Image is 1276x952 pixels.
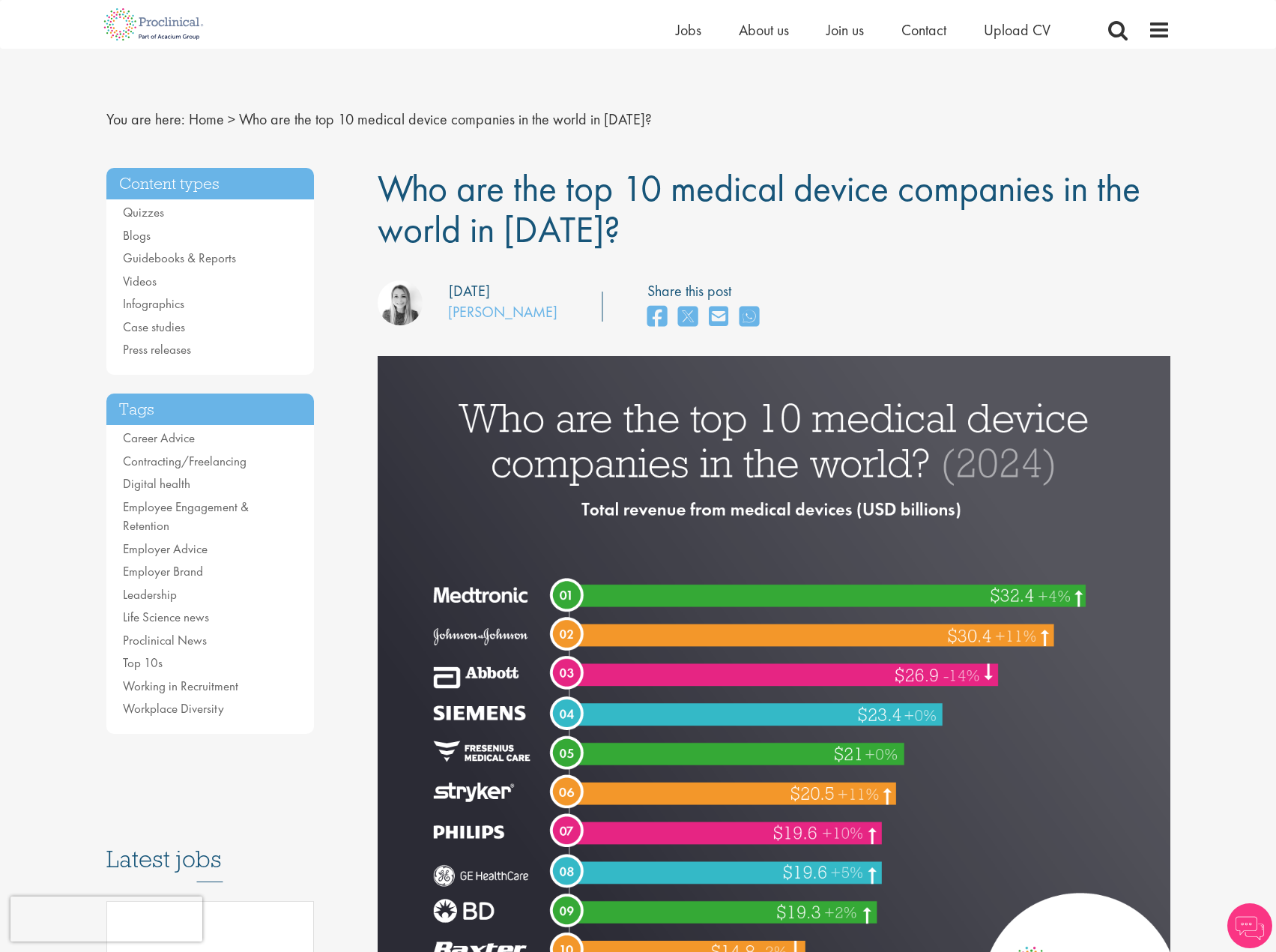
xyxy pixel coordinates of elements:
[1227,903,1272,948] img: Chatbot
[123,204,164,220] a: Quizzes
[123,654,163,671] a: Top 10s
[901,20,946,40] a: Contact
[647,280,766,302] label: Share this post
[123,273,157,289] a: Videos
[826,20,864,40] a: Join us
[678,301,698,334] a: share on twitter
[123,498,249,534] a: Employee Engagement & Retention
[449,280,490,302] div: [DATE]
[123,341,191,358] a: Press releases
[740,301,759,334] a: share on whats app
[106,168,315,200] h3: Content types
[123,453,247,469] a: Contracting/Freelancing
[709,301,728,334] a: share on email
[123,227,151,244] a: Blogs
[123,295,184,312] a: Infographics
[228,109,235,129] span: >
[123,475,190,492] a: Digital health
[378,280,423,325] img: Hannah Burke
[123,632,207,648] a: Proclinical News
[189,109,224,129] a: breadcrumb link
[239,109,652,129] span: Who are the top 10 medical device companies in the world in [DATE]?
[984,20,1050,40] a: Upload CV
[123,563,203,579] a: Employer Brand
[106,809,315,882] h3: Latest jobs
[647,301,667,334] a: share on facebook
[676,20,701,40] a: Jobs
[378,164,1140,253] span: Who are the top 10 medical device companies in the world in [DATE]?
[123,609,209,625] a: Life Science news
[123,586,177,603] a: Leadership
[123,250,236,266] a: Guidebooks & Reports
[123,540,208,557] a: Employer Advice
[123,700,224,717] a: Workplace Diversity
[10,897,202,942] iframe: reCAPTCHA
[123,678,238,694] a: Working in Recruitment
[123,319,185,335] a: Case studies
[123,430,195,446] a: Career Advice
[106,394,315,426] h3: Tags
[106,109,185,129] span: You are here:
[739,20,789,40] a: About us
[448,302,557,322] a: [PERSON_NAME]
